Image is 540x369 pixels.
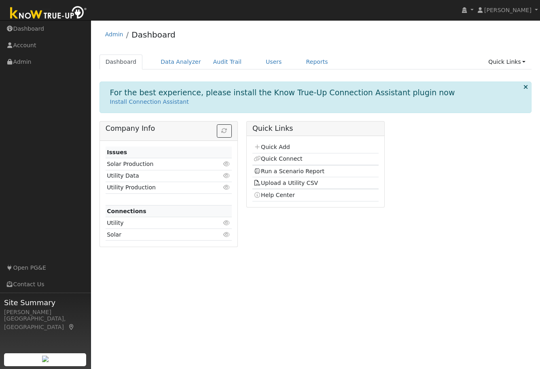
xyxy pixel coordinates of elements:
td: Utility Data [106,170,212,182]
a: Data Analyzer [155,55,207,69]
a: Map [68,324,75,330]
a: Quick Add [254,144,290,150]
i: Click to view [223,161,231,167]
a: Admin [105,31,123,38]
a: Users [260,55,288,69]
i: Click to view [223,173,231,178]
div: [PERSON_NAME] [4,308,87,317]
strong: Connections [107,208,146,214]
img: retrieve [42,356,49,362]
div: [GEOGRAPHIC_DATA], [GEOGRAPHIC_DATA] [4,314,87,331]
span: Site Summary [4,297,87,308]
a: Install Connection Assistant [110,99,189,105]
a: Upload a Utility CSV [254,180,318,186]
a: Dashboard [100,55,143,69]
i: Click to view [223,220,231,226]
img: Know True-Up [6,4,91,23]
i: Click to view [223,184,231,190]
td: Solar [106,229,212,241]
a: Help Center [254,192,295,198]
a: Audit Trail [207,55,248,69]
td: Utility [106,217,212,229]
td: Utility Production [106,182,212,193]
a: Quick Connect [254,155,302,162]
a: Run a Scenario Report [254,168,324,174]
h5: Company Info [106,124,232,133]
span: [PERSON_NAME] [484,7,532,13]
a: Quick Links [482,55,532,69]
td: Solar Production [106,158,212,170]
strong: Issues [107,149,127,155]
a: Reports [300,55,334,69]
h1: For the best experience, please install the Know True-Up Connection Assistant plugin now [110,88,455,97]
h5: Quick Links [252,124,379,133]
a: Dashboard [131,30,176,40]
i: Click to view [223,232,231,237]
